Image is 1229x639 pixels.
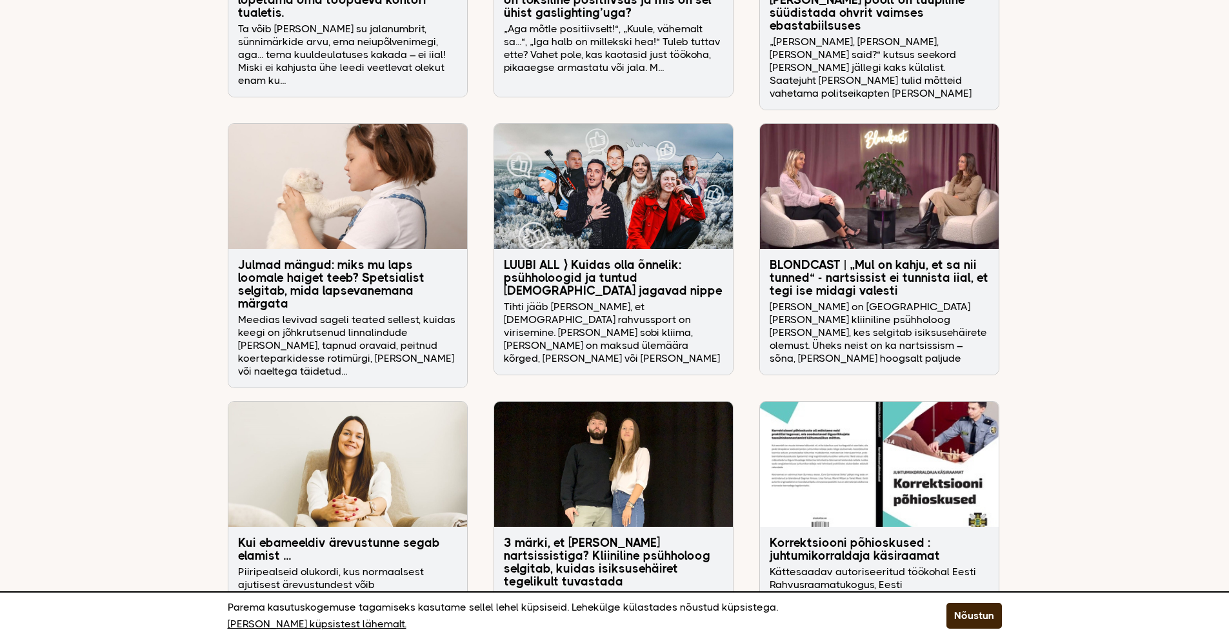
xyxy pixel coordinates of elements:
[770,259,989,297] h3: BLONDCAST | „Mul on kahju, et sa nii tunned“ - nartsissist ei tunnista iial, et tegi ise midagi v...
[238,259,457,310] h3: Julmad mängud: miks mu laps loomale haiget teeb? Spetsialist selgitab, mida lapsevanemana märgata
[770,565,989,630] p: Kättesaadav autoriseeritud töökohal Eesti Rahvusraamatukogus, Eesti Kirjandusmuuseumi Arhiivraama...
[228,616,406,633] a: [PERSON_NAME] küpsistest lähemalt.
[238,536,457,562] h3: Kui ebameeldiv ärevustunne segab elamist ...
[238,565,457,630] p: Piiripealseid olukordi, kus normaalsest ajutisest ärevustundest võib [PERSON_NAME], on kogenud tõ...
[760,124,999,375] a: BLONDCAST | „Mul on kahju, et sa nii tunned“ - nartsissist ei tunnista iial, et tegi ise midagi v...
[238,23,457,87] p: Ta võib [PERSON_NAME] su jalanumbrit, sünnimärkide arvu, ema neiupõlvenimegi, aga... tema kuuldeu...
[238,313,457,378] p: Meedias levivad sageli teated sellest, kuidas keegi on jõhkrutsenud linnalindude [PERSON_NAME], t...
[228,599,914,633] p: Parema kasutuskogemuse tagamiseks kasutame sellel lehel küpsiseid. Lehekülge külastades nõustud k...
[504,300,723,365] p: Tihti jääb [PERSON_NAME], et [DEMOGRAPHIC_DATA] rahvussport on virisemine. [PERSON_NAME] sobi kli...
[228,124,467,388] a: Julmad mängud: miks mu laps loomale haiget teeb? Spetsialist selgitab, mida lapsevanemana märgata...
[946,603,1002,629] button: Nõustun
[504,259,723,297] h3: LUUBI ALL ⟩ Kuidas olla õnnelik: psühholoogid ja tuntud [DEMOGRAPHIC_DATA] jagavad nippe
[504,23,723,87] p: „Aga mõtle positiivselt!“, „Kuule, vähemalt sa...“, „Iga halb on millekski hea!“ Tuleb tuttav ett...
[504,536,723,588] h3: 3 märki, et [PERSON_NAME] nartsissistiga? Kliiniline psühholoog selgitab, kuidas isiksusehäiret t...
[494,124,733,375] a: LUUBI ALL ⟩ Kuidas olla õnnelik: psühholoogid ja tuntud [DEMOGRAPHIC_DATA] jagavad nippe Tihti jä...
[770,536,989,562] h3: Korrektsiooni põhioskused : juhtumikorraldaja käsiraamat
[770,35,989,100] p: „[PERSON_NAME], [PERSON_NAME], [PERSON_NAME] said?“ kutsus seekord [PERSON_NAME] jällegi kaks kül...
[770,300,989,365] p: [PERSON_NAME] on [GEOGRAPHIC_DATA] [PERSON_NAME] kliiniline psühholoog [PERSON_NAME], kes selgita...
